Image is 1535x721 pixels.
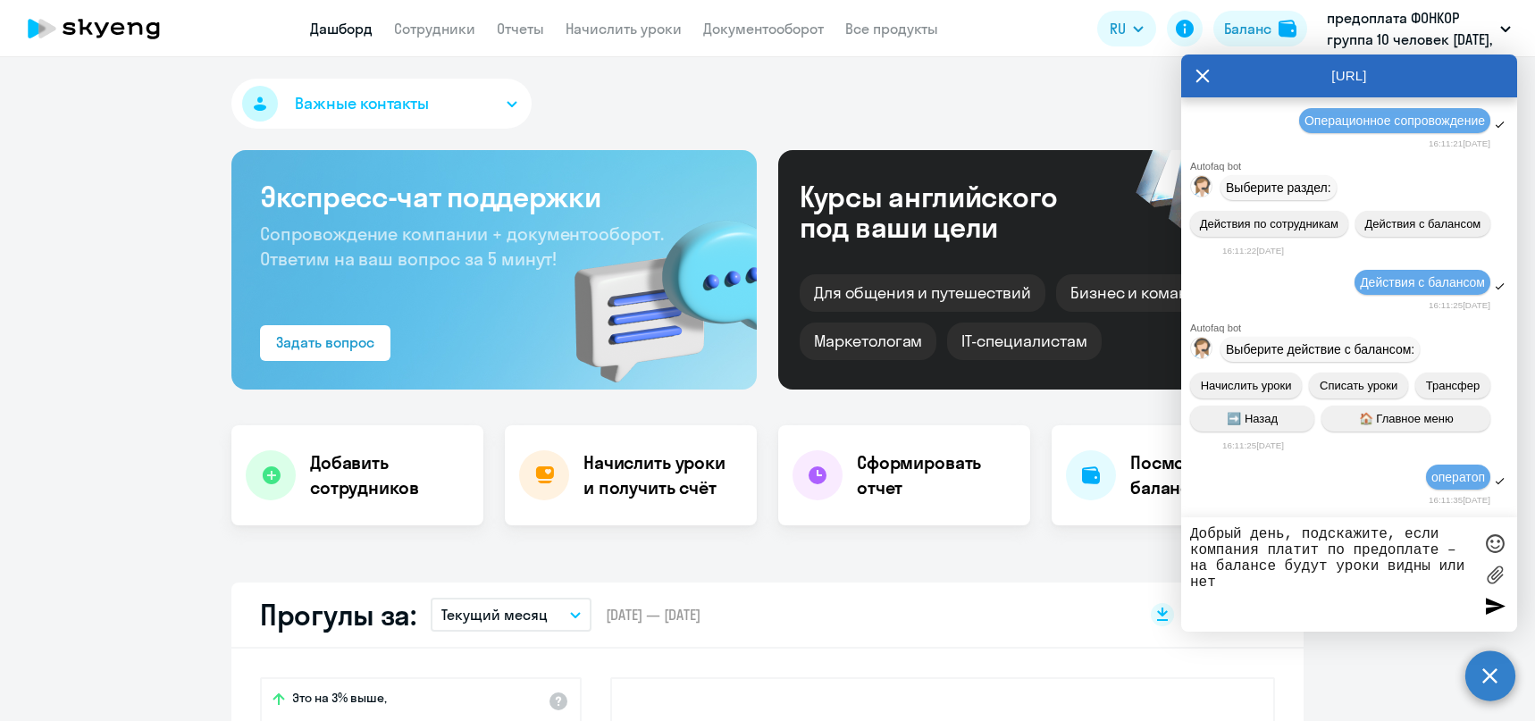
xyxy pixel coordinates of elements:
[1190,161,1517,172] div: Autofaq bot
[583,450,739,500] h4: Начислить уроки и получить счёт
[1364,217,1480,231] span: Действия с балансом
[1222,440,1284,450] time: 16:11:25[DATE]
[1321,406,1490,432] button: 🏠 Главное меню
[1201,379,1292,392] span: Начислить уроки
[857,450,1016,500] h4: Сформировать отчет
[497,20,544,38] a: Отчеты
[1213,11,1307,46] button: Балансbalance
[800,274,1045,312] div: Для общения и путешествий
[295,92,429,115] span: Важные контакты
[566,20,682,38] a: Начислить уроки
[1226,180,1331,195] span: Выберите раздел:
[1226,342,1414,356] span: Выберите действие с балансом:
[1426,379,1480,392] span: Трансфер
[845,20,938,38] a: Все продукты
[260,597,416,633] h2: Прогулы за:
[1320,379,1397,392] span: Списать уроки
[292,690,387,711] span: Это на 3% выше,
[549,189,757,390] img: bg-img
[1190,406,1314,432] button: ➡️ Назад
[441,604,548,625] p: Текущий месяц
[1481,561,1508,588] label: Лимит 10 файлов
[260,179,728,214] h3: Экспресс-чат поддержки
[606,605,700,625] span: [DATE] — [DATE]
[1056,274,1269,312] div: Бизнес и командировки
[1190,526,1472,623] textarea: Добрый день, подскажите, если компания платит по предоплате – на балансе будут уроки видны или нет
[800,323,936,360] div: Маркетологам
[1318,7,1520,50] button: предоплата ФОНКОР группа 10 человек [DATE], Ф.О.Н., ООО
[1190,211,1348,237] button: Действия по сотрудникам
[800,181,1105,242] div: Курсы английского под ваши цели
[260,325,390,361] button: Задать вопрос
[947,323,1101,360] div: IT-специалистам
[431,598,591,632] button: Текущий месяц
[231,79,532,129] button: Важные контакты
[260,222,664,270] span: Сопровождение компании + документооборот. Ответим на ваш вопрос за 5 минут!
[1191,338,1213,364] img: bot avatar
[1304,113,1485,128] span: Операционное сопровождение
[1200,217,1338,231] span: Действия по сотрудникам
[1224,18,1271,39] div: Баланс
[1110,18,1126,39] span: RU
[1222,246,1284,256] time: 16:11:22[DATE]
[703,20,824,38] a: Документооборот
[1309,373,1408,398] button: Списать уроки
[1190,323,1517,333] div: Autofaq bot
[1429,495,1490,505] time: 16:11:35[DATE]
[394,20,475,38] a: Сотрудники
[310,450,469,500] h4: Добавить сотрудников
[1227,412,1278,425] span: ➡️ Назад
[1431,470,1485,484] span: оператоп
[1190,373,1302,398] button: Начислить уроки
[1191,176,1213,202] img: bot avatar
[310,20,373,38] a: Дашборд
[1429,300,1490,310] time: 16:11:25[DATE]
[1355,211,1490,237] button: Действия с балансом
[1360,275,1485,289] span: Действия с балансом
[1130,450,1289,500] h4: Посмотреть баланс
[1415,373,1490,398] button: Трансфер
[1327,7,1493,50] p: предоплата ФОНКОР группа 10 человек [DATE], Ф.О.Н., ООО
[1429,138,1490,148] time: 16:11:21[DATE]
[1359,412,1454,425] span: 🏠 Главное меню
[276,331,374,353] div: Задать вопрос
[1097,11,1156,46] button: RU
[1279,20,1296,38] img: balance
